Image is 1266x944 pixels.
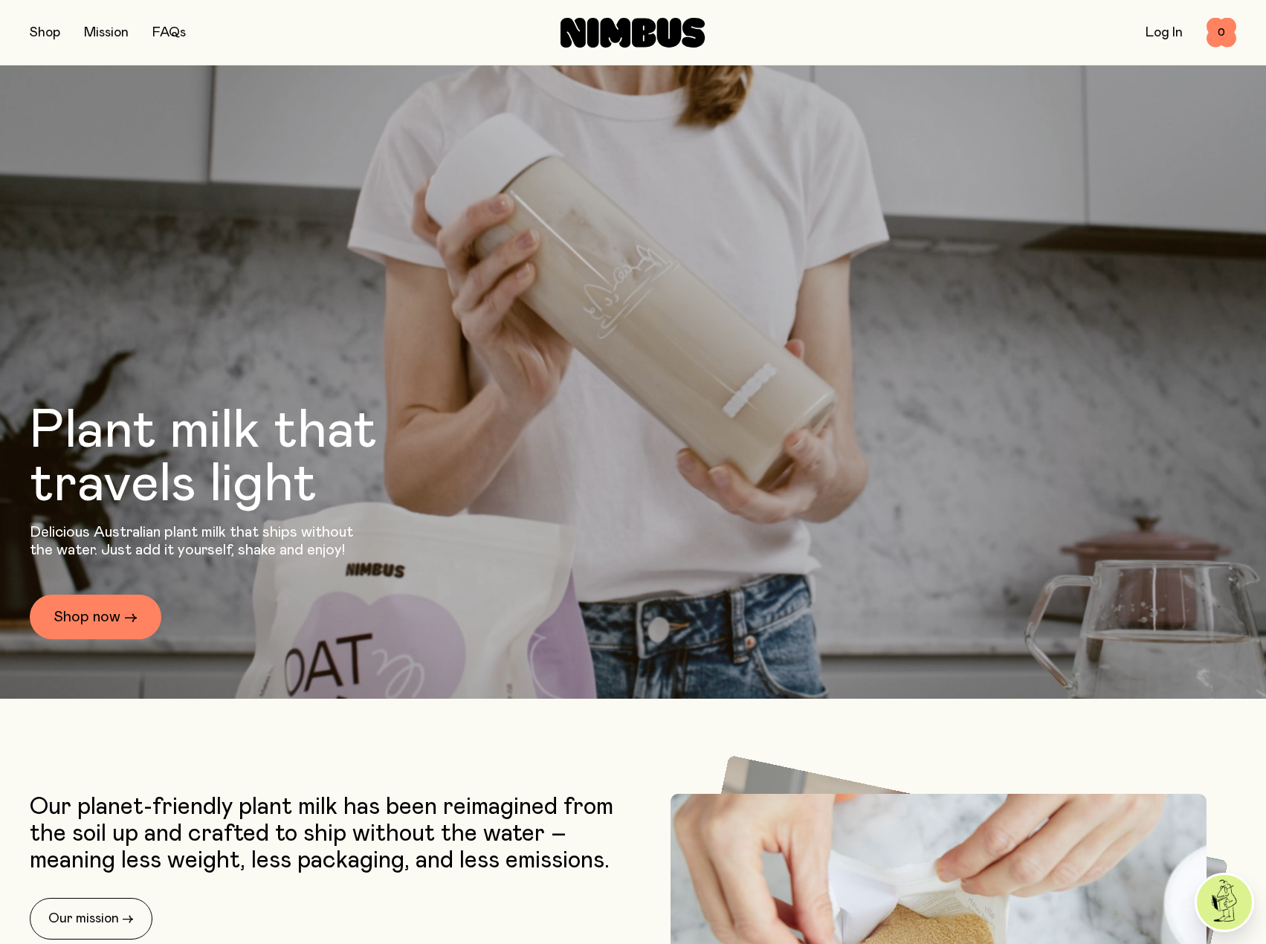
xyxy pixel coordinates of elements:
a: Our mission → [30,898,152,940]
a: Shop now → [30,595,161,639]
a: FAQs [152,26,186,39]
img: agent [1197,875,1252,930]
a: Log In [1146,26,1183,39]
button: 0 [1207,18,1236,48]
p: Delicious Australian plant milk that ships without the water. Just add it yourself, shake and enjoy! [30,523,363,559]
h1: Plant milk that travels light [30,404,458,511]
p: Our planet-friendly plant milk has been reimagined from the soil up and crafted to ship without t... [30,794,626,874]
a: Mission [84,26,129,39]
